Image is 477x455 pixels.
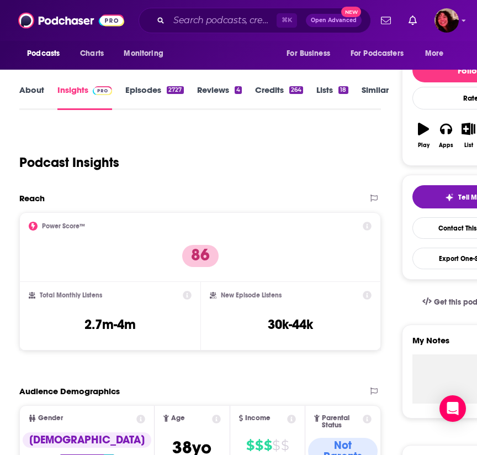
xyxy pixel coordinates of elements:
a: Show notifications dropdown [404,11,421,30]
a: Lists18 [316,85,348,110]
h3: 2.7m-4m [84,316,136,333]
span: ⌘ K [277,13,297,28]
span: $ [264,437,272,454]
img: Podchaser Pro [93,86,112,95]
p: 86 [182,245,219,267]
div: 18 [338,86,348,94]
img: User Profile [434,8,459,33]
span: Monitoring [124,46,163,61]
div: List [464,142,473,149]
span: For Podcasters [351,46,404,61]
a: Episodes2727 [125,85,183,110]
span: More [425,46,444,61]
h2: Audience Demographics [19,386,120,396]
img: tell me why sparkle [445,193,454,202]
button: open menu [116,43,177,64]
h2: Reach [19,193,45,203]
h2: Total Monthly Listens [40,291,102,299]
a: About [19,85,44,110]
a: Credits264 [255,85,303,110]
div: Search podcasts, credits, & more... [139,8,371,33]
h2: Power Score™ [42,222,85,230]
h2: New Episode Listens [221,291,282,299]
input: Search podcasts, credits, & more... [169,12,277,29]
span: Income [245,415,271,422]
h1: Podcast Insights [19,154,119,171]
span: Logged in as Kathryn-Musilek [434,8,459,33]
span: $ [246,437,254,454]
img: Podchaser - Follow, Share and Rate Podcasts [18,10,124,31]
span: Charts [80,46,104,61]
button: open menu [19,43,74,64]
button: Play [412,116,435,155]
a: Similar [362,85,389,110]
span: New [341,7,361,17]
div: 264 [289,86,303,94]
button: open menu [417,43,458,64]
button: Show profile menu [434,8,459,33]
span: $ [281,437,289,454]
span: Parental Status [322,415,361,429]
span: Open Advanced [311,18,357,23]
div: 4 [235,86,242,94]
div: Play [418,142,430,149]
div: Apps [439,142,453,149]
button: open menu [279,43,344,64]
div: 2727 [167,86,183,94]
button: Open AdvancedNew [306,14,362,27]
span: Age [171,415,185,422]
span: $ [272,437,280,454]
button: open menu [343,43,420,64]
span: For Business [287,46,330,61]
span: $ [255,437,263,454]
a: Reviews4 [197,85,242,110]
div: Open Intercom Messenger [439,395,466,422]
a: InsightsPodchaser Pro [57,85,112,110]
div: [DEMOGRAPHIC_DATA] [23,432,151,448]
a: Charts [73,43,110,64]
a: Show notifications dropdown [377,11,395,30]
h3: 30k-44k [268,316,313,333]
button: Apps [434,116,457,155]
span: Podcasts [27,46,60,61]
span: Gender [38,415,63,422]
